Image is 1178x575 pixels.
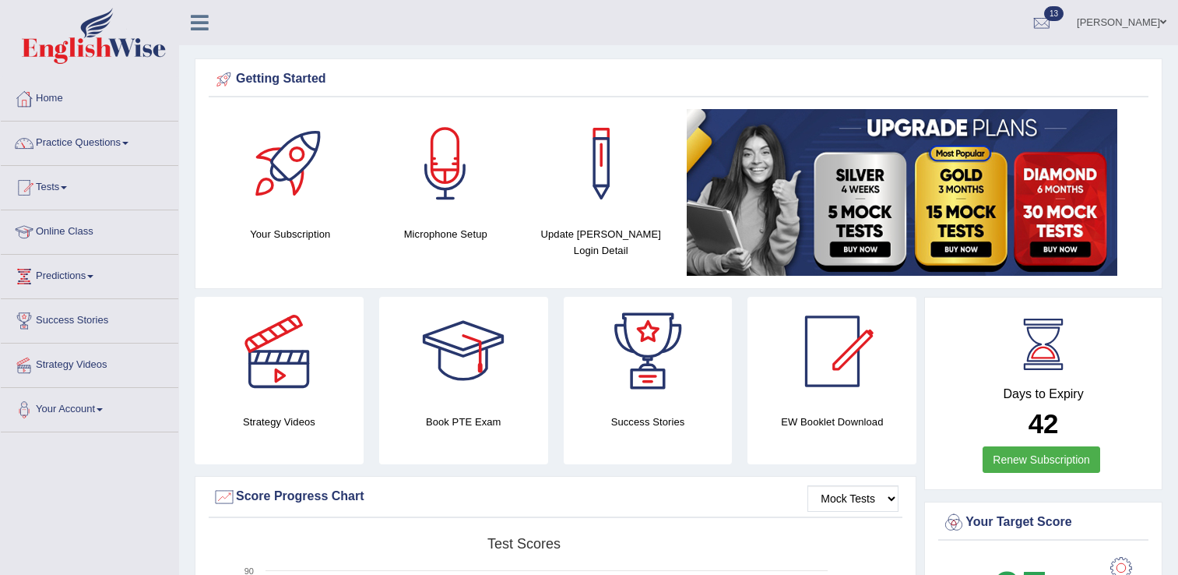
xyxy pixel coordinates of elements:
h4: Days to Expiry [942,387,1145,401]
h4: Strategy Videos [195,414,364,430]
div: Score Progress Chart [213,485,898,509]
h4: Success Stories [564,414,733,430]
a: Tests [1,166,178,205]
b: 42 [1029,408,1059,439]
a: Online Class [1,210,178,249]
h4: Update [PERSON_NAME] Login Detail [531,226,671,259]
a: Success Stories [1,299,178,338]
div: Getting Started [213,68,1145,91]
a: Home [1,77,178,116]
a: Predictions [1,255,178,294]
span: 13 [1044,6,1064,21]
div: Your Target Score [942,511,1145,534]
h4: Microphone Setup [376,226,516,242]
h4: EW Booklet Download [747,414,916,430]
a: Practice Questions [1,122,178,161]
img: small5.jpg [687,109,1117,276]
h4: Your Subscription [220,226,360,242]
a: Renew Subscription [983,446,1100,473]
a: Strategy Videos [1,344,178,383]
h4: Book PTE Exam [379,414,548,430]
a: Your Account [1,388,178,427]
tspan: Test scores [487,536,561,552]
